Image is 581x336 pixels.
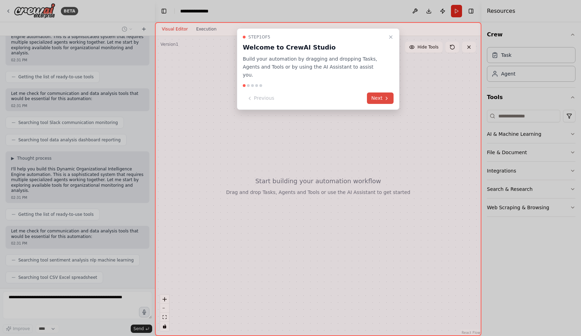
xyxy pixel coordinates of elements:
[248,34,270,40] span: Step 1 of 5
[367,92,394,104] button: Next
[387,33,395,41] button: Close walkthrough
[159,6,169,16] button: Hide left sidebar
[243,55,385,79] p: Build your automation by dragging and dropping Tasks, Agents and Tools or by using the AI Assista...
[243,92,278,104] button: Previous
[243,43,385,52] h3: Welcome to CrewAI Studio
